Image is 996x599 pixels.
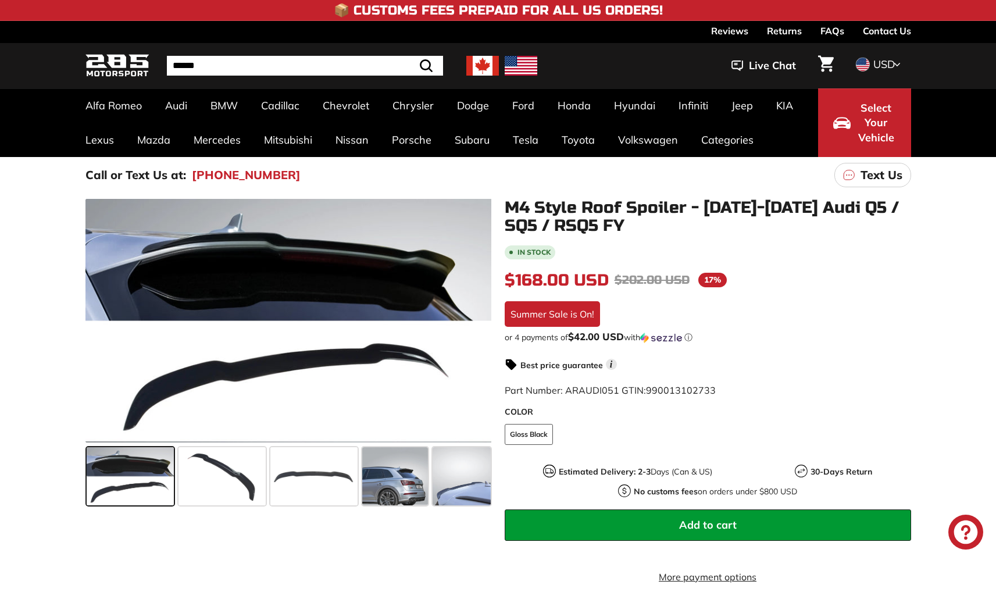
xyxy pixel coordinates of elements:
[559,466,651,477] strong: Estimated Delivery: 2-3
[690,123,765,157] a: Categories
[634,486,797,498] p: on orders under $800 USD
[568,330,624,343] span: $42.00 USD
[153,88,199,123] a: Audi
[517,249,551,256] b: In stock
[716,51,811,80] button: Live Chat
[505,199,911,235] h1: M4 Style Roof Spoiler - [DATE]-[DATE] Audi Q5 / SQ5 / RSQ5 FY
[505,509,911,541] button: Add to cart
[615,273,690,287] span: $202.00 USD
[381,88,445,123] a: Chrysler
[501,123,550,157] a: Tesla
[126,123,182,157] a: Mazda
[334,3,663,17] h4: 📦 Customs Fees Prepaid for All US Orders!
[698,273,727,287] span: 17%
[249,88,311,123] a: Cadillac
[667,88,720,123] a: Infiniti
[640,333,682,343] img: Sezzle
[443,123,501,157] a: Subaru
[505,301,600,327] div: Summer Sale is On!
[602,88,667,123] a: Hyundai
[252,123,324,157] a: Mitsubishi
[505,270,609,290] span: $168.00 USD
[167,56,443,76] input: Search
[811,466,872,477] strong: 30-Days Return
[182,123,252,157] a: Mercedes
[606,123,690,157] a: Volkswagen
[74,123,126,157] a: Lexus
[863,21,911,41] a: Contact Us
[380,123,443,157] a: Porsche
[767,21,802,41] a: Returns
[765,88,805,123] a: KIA
[646,384,716,396] span: 990013102733
[550,123,606,157] a: Toyota
[74,88,153,123] a: Alfa Romeo
[818,88,911,157] button: Select Your Vehicle
[873,58,895,71] span: USD
[505,331,911,343] div: or 4 payments of with
[85,52,149,80] img: Logo_285_Motorsport_areodynamics_components
[505,331,911,343] div: or 4 payments of$42.00 USDwithSezzle Click to learn more about Sezzle
[861,166,902,184] p: Text Us
[679,518,737,532] span: Add to cart
[749,58,796,73] span: Live Chat
[199,88,249,123] a: BMW
[311,88,381,123] a: Chevrolet
[820,21,844,41] a: FAQs
[445,88,501,123] a: Dodge
[856,101,896,145] span: Select Your Vehicle
[634,486,698,497] strong: No customs fees
[192,166,301,184] a: [PHONE_NUMBER]
[501,88,546,123] a: Ford
[945,515,987,552] inbox-online-store-chat: Shopify online store chat
[324,123,380,157] a: Nissan
[811,46,841,85] a: Cart
[720,88,765,123] a: Jeep
[85,166,186,184] p: Call or Text Us at:
[505,570,911,584] a: More payment options
[520,360,603,370] strong: Best price guarantee
[559,466,712,478] p: Days (Can & US)
[606,359,617,370] span: i
[505,406,911,418] label: COLOR
[505,384,716,396] span: Part Number: ARAUDI051 GTIN:
[834,163,911,187] a: Text Us
[546,88,602,123] a: Honda
[711,21,748,41] a: Reviews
